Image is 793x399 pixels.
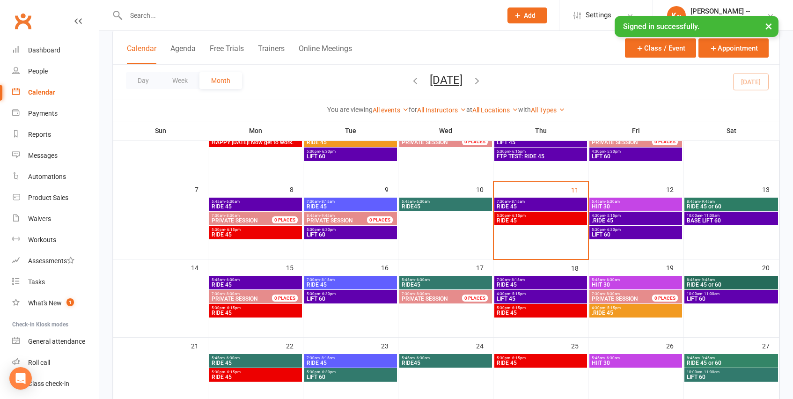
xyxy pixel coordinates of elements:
[381,338,398,353] div: 23
[605,149,621,154] span: - 5:30pm
[28,46,60,54] div: Dashboard
[272,295,298,302] div: 0 PLACES
[211,204,300,209] span: RIDE 45
[462,138,488,145] div: 0 PLACES
[591,204,680,209] span: HIIT 30
[28,67,48,75] div: People
[320,149,336,154] span: - 6:30pm
[591,360,680,366] span: HIIT 30
[496,356,585,360] span: 5:30pm
[306,228,395,232] span: 5:30pm
[401,282,490,288] span: RIDE45
[591,232,680,237] span: LIFT 60
[306,356,395,360] span: 7:30am
[591,214,680,218] span: 4:30pm
[211,228,300,232] span: 5:30pm
[211,199,300,204] span: 5:45am
[700,278,715,282] span: - 9:45am
[210,44,244,64] button: Free Trials
[12,166,99,187] a: Automations
[306,282,395,288] span: RIDE 45
[401,204,490,209] span: RIDE45
[12,82,99,103] a: Calendar
[195,181,208,197] div: 7
[466,106,472,113] strong: at
[591,154,680,159] span: LIFT 60
[472,106,518,114] a: All Locations
[211,370,300,374] span: 5:30pm
[225,356,240,360] span: - 6:30am
[12,229,99,251] a: Workouts
[306,204,395,209] span: RIDE 45
[507,7,547,23] button: Add
[586,5,611,26] span: Settings
[591,278,680,282] span: 5:45am
[401,360,490,366] span: RIDE45
[698,38,769,58] button: Appointment
[402,296,448,302] span: PRIVATE SESSION
[211,306,300,310] span: 5:30pm
[591,292,663,296] span: 7:30am
[591,282,680,288] span: HIIT 30
[762,259,779,275] div: 20
[12,145,99,166] a: Messages
[531,106,565,114] a: All Types
[28,278,45,286] div: Tasks
[591,306,680,310] span: 4:30pm
[605,356,620,360] span: - 6:30am
[666,338,683,353] div: 26
[690,15,750,24] div: RIDE Indoor Cycling
[307,217,353,224] span: PRIVATE SESSION
[113,121,208,140] th: Sun
[510,306,526,310] span: - 6:15pm
[211,140,300,145] span: HAPPY [DATE]! Now get to work.
[700,199,715,204] span: - 9:45am
[225,370,241,374] span: - 6:15pm
[623,22,699,31] span: Signed in successfully.
[306,296,395,302] span: LIFT 60
[306,374,395,380] span: LIFT 60
[401,356,490,360] span: 5:45am
[702,292,720,296] span: - 11:00am
[12,103,99,124] a: Payments
[327,106,373,113] strong: You are viewing
[496,296,585,302] span: LIFT 45
[258,44,285,64] button: Trainers
[398,121,493,140] th: Wed
[211,278,300,282] span: 5:45am
[496,282,585,288] span: RIDE 45
[702,214,720,218] span: - 11:00am
[306,232,395,237] span: LIFT 60
[686,374,776,380] span: LIFT 60
[409,106,417,113] strong: for
[212,296,258,302] span: PRIVATE SESSION
[605,228,621,232] span: - 6:30pm
[702,370,720,374] span: - 11:00am
[666,259,683,275] div: 19
[9,367,32,390] div: Open Intercom Messenger
[211,356,300,360] span: 5:45am
[320,199,335,204] span: - 8:15am
[225,228,241,232] span: - 6:15pm
[28,131,51,138] div: Reports
[373,106,409,114] a: All events
[605,306,621,310] span: - 5:15pm
[381,259,398,275] div: 16
[496,306,585,310] span: 5:30pm
[415,292,430,296] span: - 8:30am
[28,380,69,387] div: Class check-in
[686,296,776,302] span: LIFT 60
[211,292,283,296] span: 7:30am
[510,278,525,282] span: - 8:15am
[430,74,463,87] button: [DATE]
[571,338,588,353] div: 25
[12,208,99,229] a: Waivers
[28,359,50,366] div: Roll call
[476,259,493,275] div: 17
[127,44,156,64] button: Calendar
[591,228,680,232] span: 5:30pm
[518,106,531,113] strong: with
[272,216,298,223] div: 0 PLACES
[415,278,430,282] span: - 6:30am
[496,204,585,209] span: RIDE 45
